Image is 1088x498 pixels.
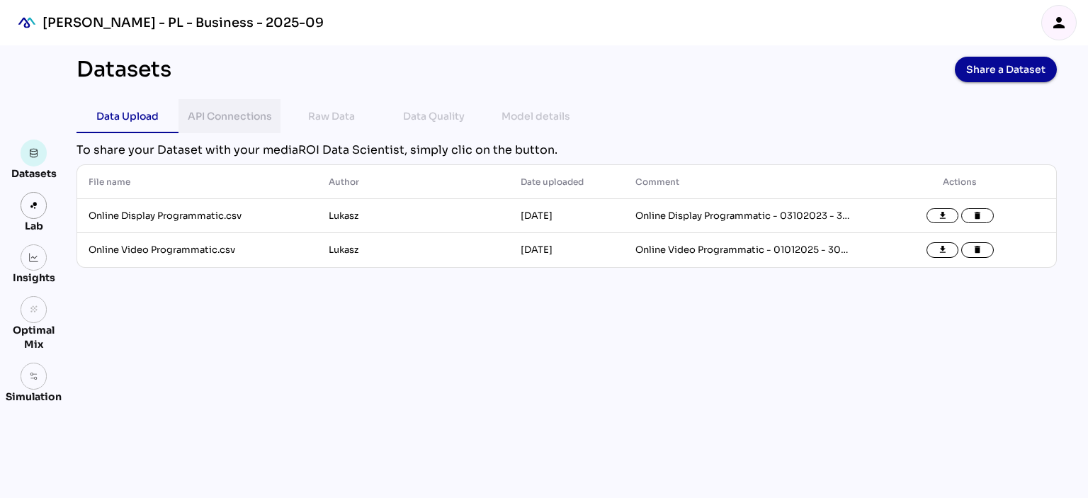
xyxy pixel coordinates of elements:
[624,165,864,199] th: Comment
[13,271,55,285] div: Insights
[966,60,1045,79] span: Share a Dataset
[11,7,42,38] div: mediaROI
[77,233,317,267] td: Online Video Programmatic.csv
[29,253,39,263] img: graph.svg
[76,57,171,82] div: Datasets
[317,199,509,233] td: Lukasz
[1050,14,1067,31] i: person
[509,233,625,267] td: [DATE]
[938,245,948,255] i: file_download
[6,390,62,404] div: Simulation
[509,165,625,199] th: Date uploaded
[624,233,864,267] td: Online Video Programmatic - 01012025 - 30092025
[96,108,159,125] div: Data Upload
[938,211,948,221] i: file_download
[6,323,62,351] div: Optimal Mix
[955,57,1057,82] button: Share a Dataset
[403,108,465,125] div: Data Quality
[188,108,272,125] div: API Connections
[308,108,355,125] div: Raw Data
[42,14,324,31] div: [PERSON_NAME] - PL - Business - 2025-09
[29,200,39,210] img: lab.svg
[973,245,982,255] i: delete
[77,199,317,233] td: Online Display Programmatic.csv
[11,166,57,181] div: Datasets
[29,305,39,315] i: grain
[29,371,39,381] img: settings.svg
[317,233,509,267] td: Lukasz
[29,148,39,158] img: data.svg
[18,219,50,233] div: Lab
[624,199,864,233] td: Online Display Programmatic - 03102023 - 30092025
[77,165,317,199] th: File name
[509,199,625,233] td: [DATE]
[973,211,982,221] i: delete
[864,165,1056,199] th: Actions
[76,142,1057,159] div: To share your Dataset with your mediaROI Data Scientist, simply clic on the button.
[317,165,509,199] th: Author
[501,108,570,125] div: Model details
